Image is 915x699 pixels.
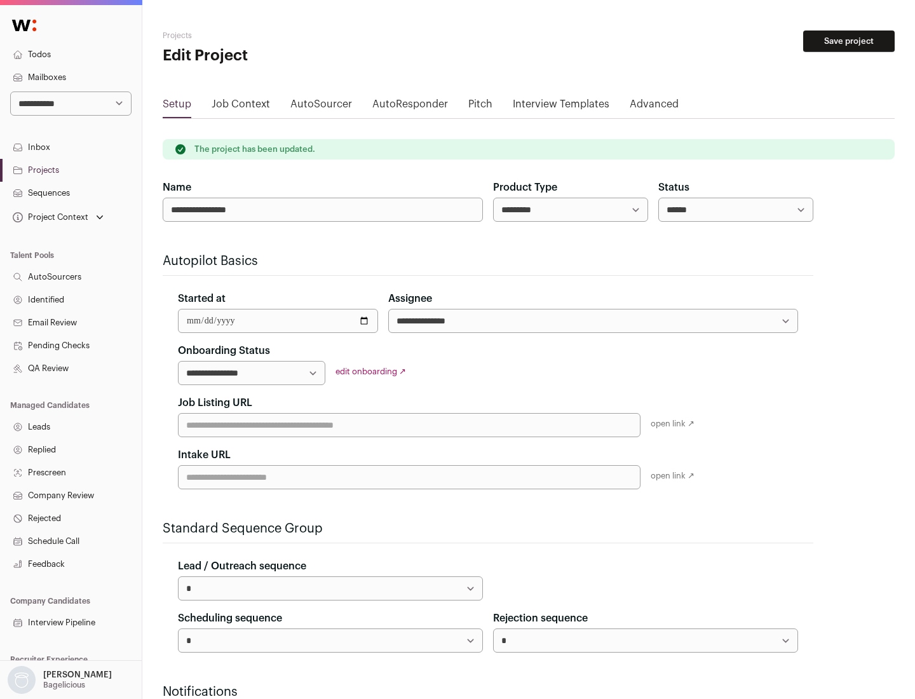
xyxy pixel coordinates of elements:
button: Save project [803,31,895,52]
div: Project Context [10,212,88,222]
label: Status [658,180,689,195]
a: Job Context [212,97,270,117]
label: Onboarding Status [178,343,270,358]
img: nopic.png [8,666,36,694]
label: Product Type [493,180,557,195]
h2: Autopilot Basics [163,252,813,270]
p: The project has been updated. [194,144,315,154]
a: AutoResponder [372,97,448,117]
h2: Standard Sequence Group [163,520,813,538]
label: Intake URL [178,447,231,463]
a: AutoSourcer [290,97,352,117]
button: Open dropdown [5,666,114,694]
label: Started at [178,291,226,306]
a: Interview Templates [513,97,609,117]
label: Job Listing URL [178,395,252,411]
button: Open dropdown [10,208,106,226]
p: Bagelicious [43,680,85,690]
label: Assignee [388,291,432,306]
h1: Edit Project [163,46,407,66]
a: Setup [163,97,191,117]
label: Name [163,180,191,195]
h2: Projects [163,31,407,41]
img: Wellfound [5,13,43,38]
p: [PERSON_NAME] [43,670,112,680]
label: Lead / Outreach sequence [178,559,306,574]
a: edit onboarding ↗ [335,367,406,376]
label: Rejection sequence [493,611,588,626]
label: Scheduling sequence [178,611,282,626]
a: Advanced [630,97,679,117]
a: Pitch [468,97,492,117]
